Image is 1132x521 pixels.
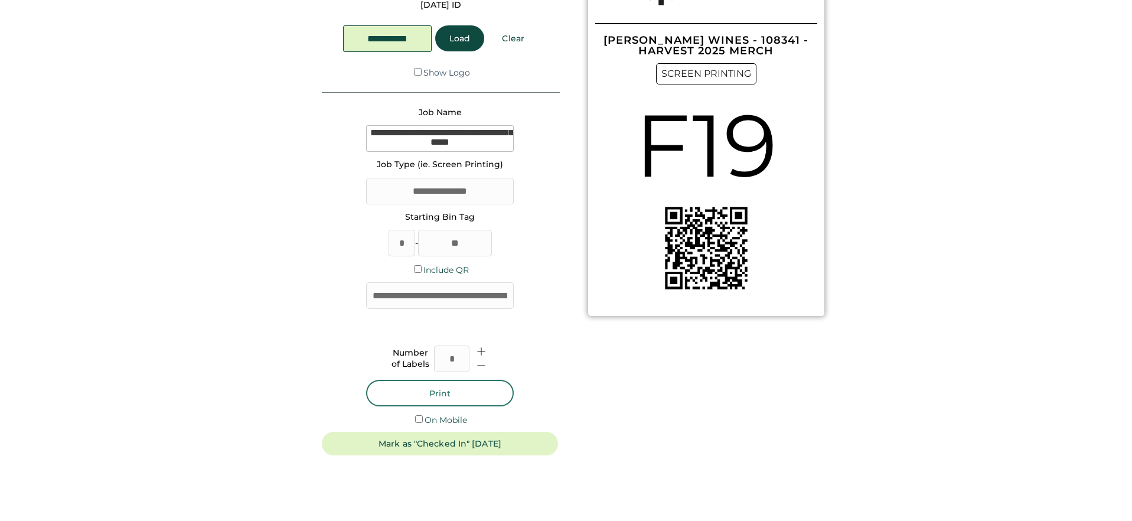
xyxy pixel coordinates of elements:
[419,107,462,119] div: Job Name
[366,380,514,406] button: Print
[425,415,467,425] label: On Mobile
[322,432,558,455] button: Mark as "Checked In" [DATE]
[405,211,475,223] div: Starting Bin Tag
[595,35,817,56] div: [PERSON_NAME] WINES - 108341 - HARVEST 2025 MERCH
[415,237,418,249] div: -
[635,84,778,207] div: F19
[423,265,469,275] label: Include QR
[392,347,429,370] div: Number of Labels
[488,25,539,51] button: Clear
[423,67,470,78] label: Show Logo
[435,25,484,51] button: Load
[377,159,503,171] div: Job Type (ie. Screen Printing)
[656,63,756,84] div: SCREEN PRINTING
